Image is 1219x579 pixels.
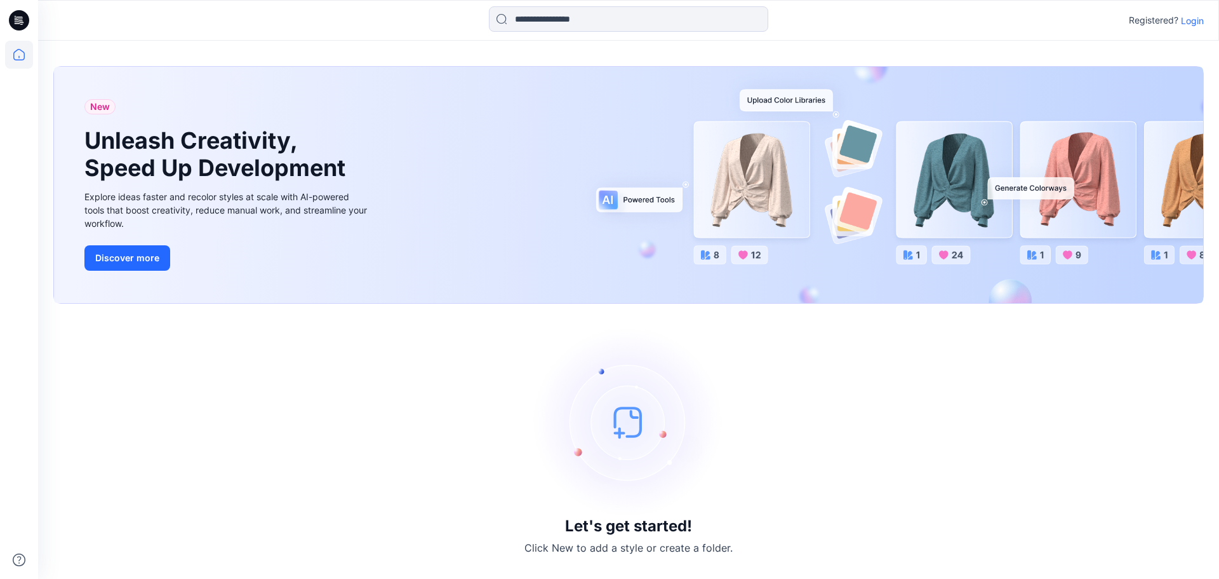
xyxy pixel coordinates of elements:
[84,245,170,271] button: Discover more
[90,99,110,114] span: New
[533,327,724,517] img: empty-state-image.svg
[565,517,692,535] h3: Let's get started!
[1181,14,1204,27] p: Login
[84,245,370,271] a: Discover more
[524,540,733,555] p: Click New to add a style or create a folder.
[84,127,351,182] h1: Unleash Creativity, Speed Up Development
[84,190,370,230] div: Explore ideas faster and recolor styles at scale with AI-powered tools that boost creativity, red...
[1129,13,1178,28] p: Registered?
